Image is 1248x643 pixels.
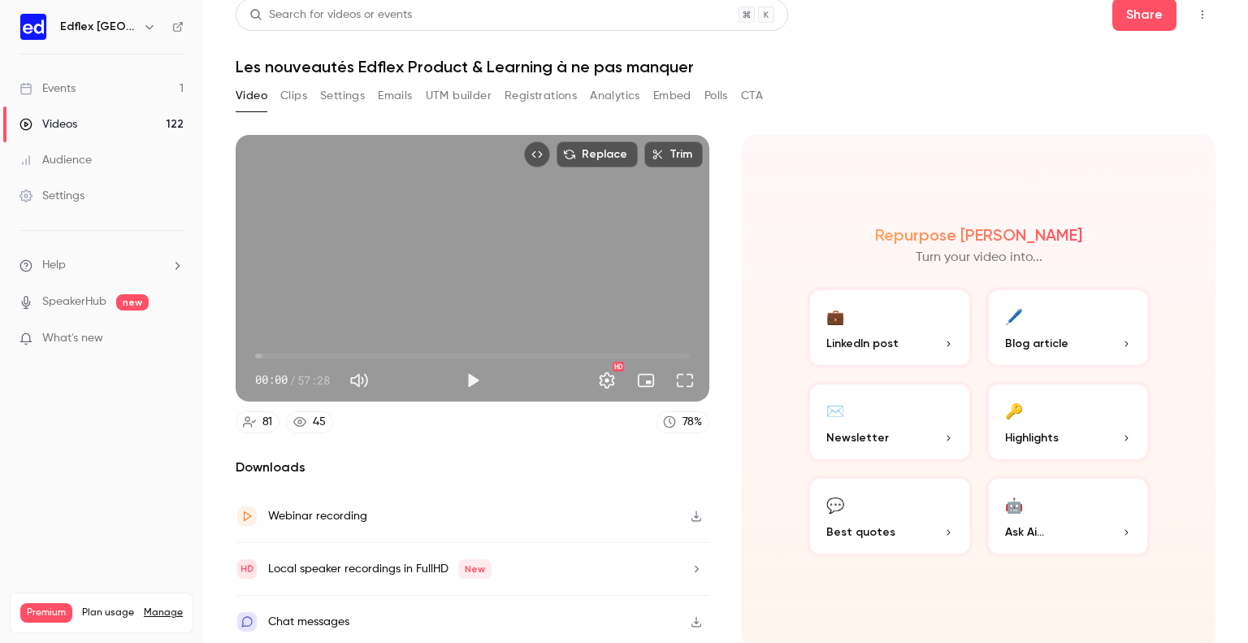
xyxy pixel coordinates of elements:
[268,612,349,632] div: Chat messages
[313,414,326,431] div: 45
[1005,492,1023,517] div: 🤖
[613,362,624,371] div: HD
[669,364,701,397] button: Full screen
[807,381,973,463] button: ✉️Newsletter
[557,141,638,167] button: Replace
[826,335,899,352] span: LinkedIn post
[280,83,307,109] button: Clips
[826,492,844,517] div: 💬
[682,414,702,431] div: 78 %
[653,83,691,109] button: Embed
[19,257,184,274] li: help-dropdown-opener
[458,559,492,579] span: New
[704,83,728,109] button: Polls
[826,524,895,541] span: Best quotes
[164,332,184,346] iframe: Noticeable Trigger
[42,330,103,347] span: What's new
[19,188,84,204] div: Settings
[116,294,149,311] span: new
[505,83,577,109] button: Registrations
[289,371,296,389] span: /
[986,381,1151,463] button: 🔑Highlights
[807,287,973,368] button: 💼LinkedIn post
[236,57,1215,76] h1: Les nouveautés Edflex Product & Learning à ne pas manquer
[20,603,72,623] span: Premium
[986,476,1151,557] button: 🤖Ask Ai...
[826,398,844,423] div: ✉️
[378,83,412,109] button: Emails
[524,141,550,167] button: Embed video
[426,83,492,109] button: UTM builder
[807,476,973,557] button: 💬Best quotes
[1005,524,1044,541] span: Ask Ai...
[1005,429,1059,446] span: Highlights
[1005,398,1023,423] div: 🔑
[1189,2,1215,28] button: Top Bar Actions
[590,83,640,109] button: Analytics
[255,371,330,389] div: 00:00
[255,371,288,389] span: 00:00
[42,257,66,274] span: Help
[630,364,662,397] button: Turn on miniplayer
[343,364,375,397] button: Mute
[20,14,46,40] img: Edflex France
[262,414,272,431] div: 81
[19,80,76,97] div: Events
[644,141,703,167] button: Trim
[1005,303,1023,328] div: 🖊️
[297,371,330,389] span: 57:28
[457,364,489,397] button: Play
[42,293,106,311] a: SpeakerHub
[268,506,367,526] div: Webinar recording
[986,287,1151,368] button: 🖊️Blog article
[268,559,492,579] div: Local speaker recordings in FullHD
[591,364,623,397] button: Settings
[741,83,763,109] button: CTA
[249,7,412,24] div: Search for videos or events
[144,606,183,619] a: Manage
[236,83,267,109] button: Video
[1005,335,1068,352] span: Blog article
[875,225,1082,245] h2: Repurpose [PERSON_NAME]
[286,411,333,433] a: 45
[826,303,844,328] div: 💼
[916,248,1042,267] p: Turn your video into...
[60,19,136,35] h6: Edflex [GEOGRAPHIC_DATA]
[656,411,709,433] a: 78%
[236,411,279,433] a: 81
[826,429,889,446] span: Newsletter
[320,83,365,109] button: Settings
[19,152,92,168] div: Audience
[82,606,134,619] span: Plan usage
[19,116,77,133] div: Videos
[236,458,709,477] h2: Downloads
